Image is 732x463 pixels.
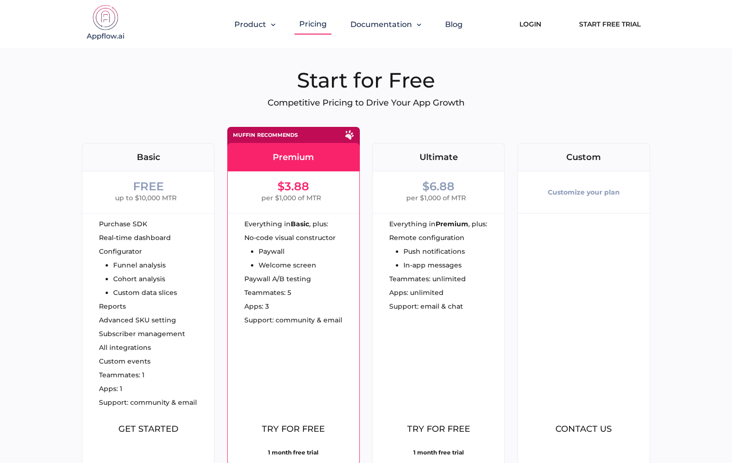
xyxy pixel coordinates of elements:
[259,248,336,255] li: Paywall
[233,133,298,138] div: Muffin recommends
[113,276,177,282] li: Cohort analysis
[299,19,327,28] a: Pricing
[262,424,325,434] span: Try for free
[277,181,309,192] div: $3.88
[350,20,421,29] button: Documentation
[118,424,179,434] span: Get Started
[244,276,311,282] span: Paywall A/B testing
[389,234,465,268] ul: Remote configuration
[99,330,185,337] span: Subscriber management
[413,449,464,456] strong: 1 month free trial
[115,192,177,204] span: up to $10,000 MTR
[228,153,359,161] div: Premium
[406,192,466,204] span: per $1,000 of MTR
[99,385,122,392] span: Apps: 1
[244,317,342,323] span: Support: community & email
[99,372,144,378] span: Teammates: 1
[82,98,650,108] p: Competitive Pricing to Drive Your App Growth
[445,20,463,29] a: Blog
[389,221,504,227] div: Everything in , plus:
[350,20,412,29] span: Documentation
[99,317,176,323] span: Advanced SKU setting
[407,424,470,434] span: Try for free
[505,14,555,35] a: Login
[235,417,352,441] button: Try for free
[234,20,266,29] span: Product
[244,221,359,227] div: Everything in , plus:
[244,303,269,310] span: Apps: 3
[403,248,465,255] li: Push notifications
[436,221,468,227] strong: Premium
[422,181,455,192] div: $6.88
[99,234,171,241] span: Real-time dashboard
[113,262,177,268] li: Funnel analysis
[82,5,129,43] img: appflow.ai-logo
[259,262,336,268] li: Welcome screen
[518,153,650,161] div: Custom
[99,221,147,227] span: Purchase SDK
[99,303,126,310] span: Reports
[99,399,197,406] span: Support: community & email
[570,14,650,35] a: Start Free Trial
[525,417,643,441] button: Contact us
[99,358,151,365] span: Custom events
[389,276,466,282] span: Teammates: unlimited
[380,417,497,441] button: Try for free
[82,153,214,161] div: Basic
[82,67,650,93] h1: Start for Free
[244,289,291,296] span: Teammates: 5
[548,181,620,204] div: Customize your plan
[89,417,207,441] button: Get Started
[234,20,276,29] button: Product
[99,344,151,351] span: All integrations
[291,221,309,227] strong: Basic
[389,303,463,310] span: Support: email & chat
[389,289,444,296] span: Apps: unlimited
[99,248,177,296] ul: Configurator
[268,449,319,456] strong: 1 month free trial
[244,234,336,268] ul: No-code visual constructor
[113,289,177,296] li: Custom data slices
[403,262,465,268] li: In-app messages
[133,181,164,192] div: FREE
[261,192,321,204] span: per $1,000 of MTR
[373,153,504,161] div: Ultimate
